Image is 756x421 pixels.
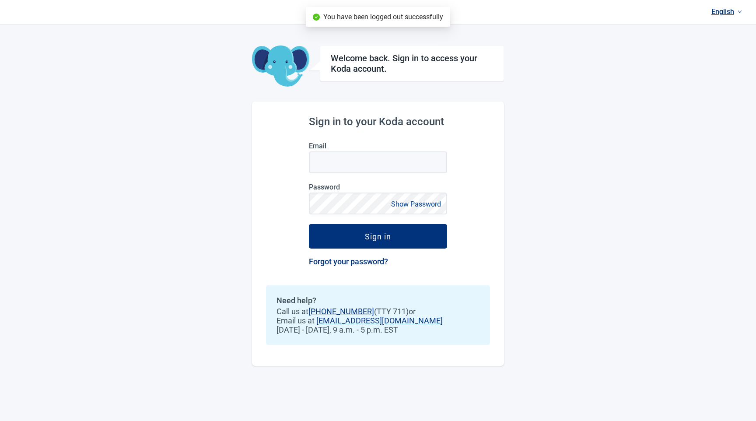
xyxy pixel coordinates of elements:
[308,307,374,316] a: [PHONE_NUMBER]
[309,116,447,128] h2: Sign in to your Koda account
[309,142,447,150] label: Email
[323,13,443,21] span: You have been logged out successfully
[276,325,479,334] span: [DATE] - [DATE], 9 a.m. - 5 p.m. EST
[365,232,391,241] div: Sign in
[738,10,742,14] span: down
[276,307,479,316] span: Call us at (TTY 711) or
[708,4,745,19] a: Current language: English
[316,316,443,325] a: [EMAIL_ADDRESS][DOMAIN_NAME]
[276,296,479,305] h2: Need help?
[276,316,479,325] span: Email us at
[331,53,493,74] h1: Welcome back. Sign in to access your Koda account.
[388,198,444,210] button: Show Password
[309,257,388,266] a: Forgot your password?
[333,5,423,19] img: Koda Health
[309,224,447,249] button: Sign in
[252,46,309,88] img: Koda Elephant
[313,14,320,21] span: check-circle
[309,183,447,191] label: Password
[252,25,504,366] main: Main content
